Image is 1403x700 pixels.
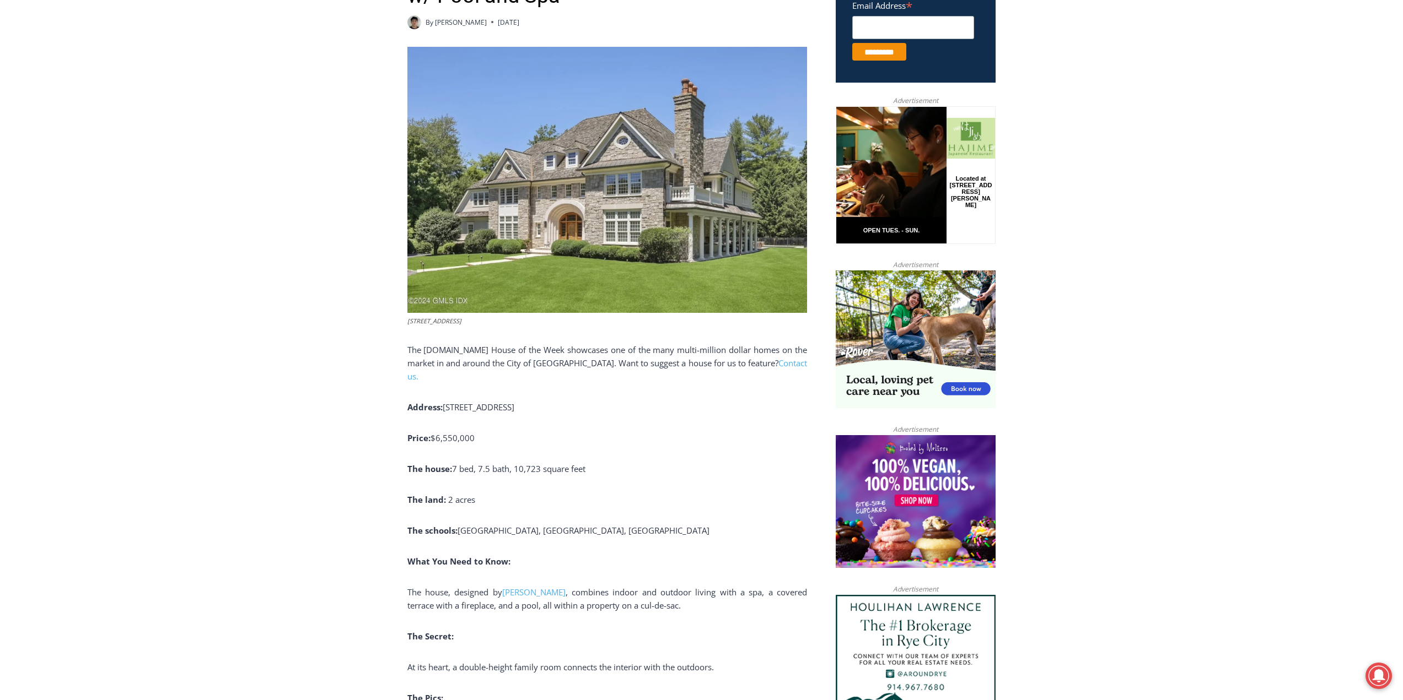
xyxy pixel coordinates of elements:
[882,95,949,106] span: Advertisement
[113,69,157,132] div: Located at [STREET_ADDRESS][PERSON_NAME]
[407,47,807,313] img: 28 Thunder Mountain Road, Greenwich
[502,587,566,598] a: [PERSON_NAME]
[836,435,996,568] img: Baked by Melissa
[278,1,521,107] div: "I learned about the history of a place I’d honestly never considered even as a resident of [GEOG...
[458,525,709,536] span: [GEOGRAPHIC_DATA], [GEOGRAPHIC_DATA], [GEOGRAPHIC_DATA]
[407,556,510,567] b: What You Need to Know:
[407,343,807,383] p: The [DOMAIN_NAME] House of the Week showcases one of the many multi-million dollar homes on the m...
[407,494,446,505] b: The land:
[407,463,585,474] b: The house:
[426,17,433,28] span: By
[443,401,514,413] span: [STREET_ADDRESS]
[265,107,534,137] a: Intern @ [DOMAIN_NAME]
[498,17,519,28] time: [DATE]
[288,110,511,134] span: Intern @ [DOMAIN_NAME]
[407,15,421,29] img: Patel, Devan - bio cropped 200x200
[1,111,111,137] a: Open Tues. - Sun. [PHONE_NUMBER]
[407,316,807,326] figcaption: [STREET_ADDRESS]
[407,15,421,29] a: Author image
[882,424,949,435] span: Advertisement
[3,113,108,155] span: Open Tues. - Sun. [PHONE_NUMBER]
[407,432,475,443] b: Price:
[407,587,807,611] span: , combines indoor and outdoor living with a spa, a covered terrace with a fireplace, and a pool, ...
[448,494,475,505] span: 2 acres
[452,463,585,474] span: 7 bed, 7.5 bath, 10,723 square feet
[407,587,502,598] span: The house, designed by
[407,631,454,642] b: The Secret:
[407,661,714,672] span: At its heart, a double-height family room connects the interior with the outdoors.
[882,584,949,594] span: Advertisement
[407,401,514,413] b: Address:
[882,259,949,270] span: Advertisement
[435,18,487,27] a: [PERSON_NAME]
[407,525,709,536] b: The schools:
[431,432,475,443] span: $6,550,000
